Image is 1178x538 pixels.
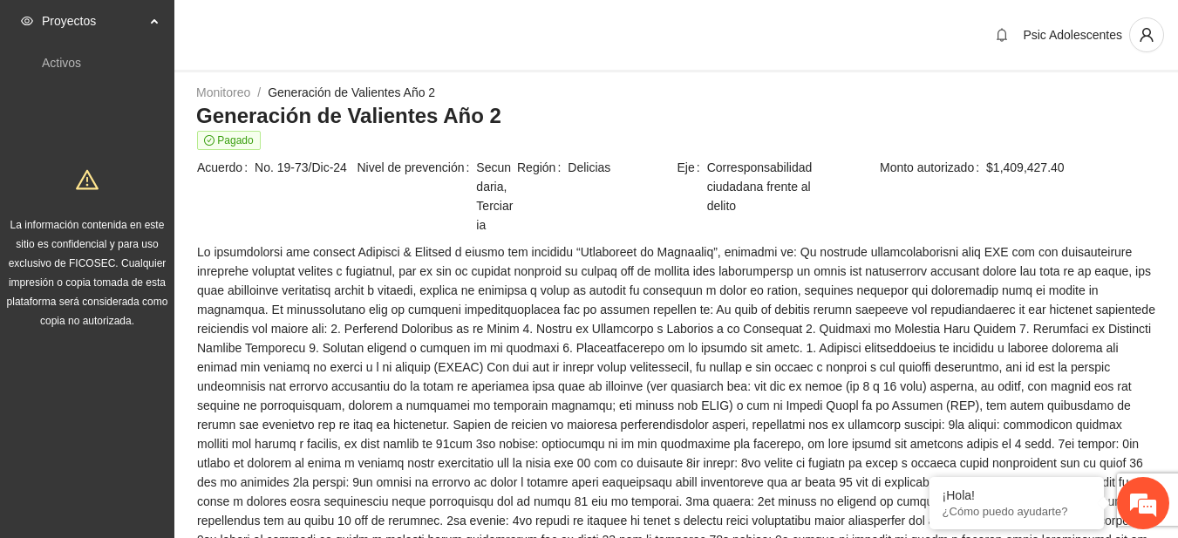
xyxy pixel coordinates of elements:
span: bell [989,28,1015,42]
button: user [1129,17,1164,52]
span: Eje [678,158,707,215]
span: Psic Adolescentes [1023,28,1122,42]
span: Secundaria, Terciaria [476,158,515,235]
a: Generación de Valientes Año 2 [268,85,435,99]
span: Proyectos [42,3,145,38]
span: Nivel de prevención [357,158,477,235]
span: Corresponsabilidad ciudadana frente al delito [707,158,835,215]
span: warning [76,168,99,191]
span: No. 19-73/Dic-24 [255,158,355,177]
span: check-circle [204,135,214,146]
a: Monitoreo [196,85,250,99]
span: Monto autorizado [880,158,986,177]
span: user [1130,27,1163,43]
span: Acuerdo [197,158,255,177]
span: Región [517,158,568,177]
p: ¿Cómo puedo ayudarte? [943,505,1091,518]
span: / [257,85,261,99]
span: Delicias [568,158,675,177]
h3: Generación de Valientes Año 2 [196,102,1156,130]
a: Activos [42,56,81,70]
div: ¡Hola! [943,488,1091,502]
span: Pagado [197,131,261,150]
span: $1,409,427.40 [986,158,1155,177]
span: eye [21,15,33,27]
span: La información contenida en este sitio es confidencial y para uso exclusivo de FICOSEC. Cualquier... [7,219,168,327]
button: bell [988,21,1016,49]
